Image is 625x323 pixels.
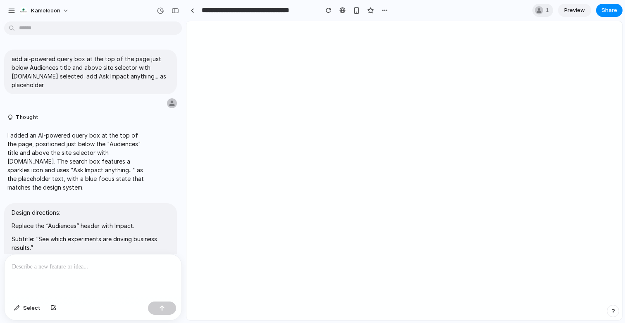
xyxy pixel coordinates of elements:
[23,304,41,312] span: Select
[558,4,591,17] a: Preview
[601,6,617,14] span: Share
[16,4,73,17] button: Kameleoon
[31,7,60,15] span: Kameleoon
[12,221,169,230] p: Replace the “Audiences” header with Impact.
[10,302,45,315] button: Select
[12,55,169,89] p: add ai-powered query box at the top of the page just below Audiences title and above site selecto...
[532,4,553,17] div: 1
[7,131,146,192] p: I added an AI-powered query box at the top of the page, positioned just below the "Audiences" tit...
[546,6,551,14] span: 1
[564,6,585,14] span: Preview
[12,208,169,217] p: Design directions:
[12,235,169,252] p: Subtitle: “See which experiments are driving business results.”
[596,4,623,17] button: Share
